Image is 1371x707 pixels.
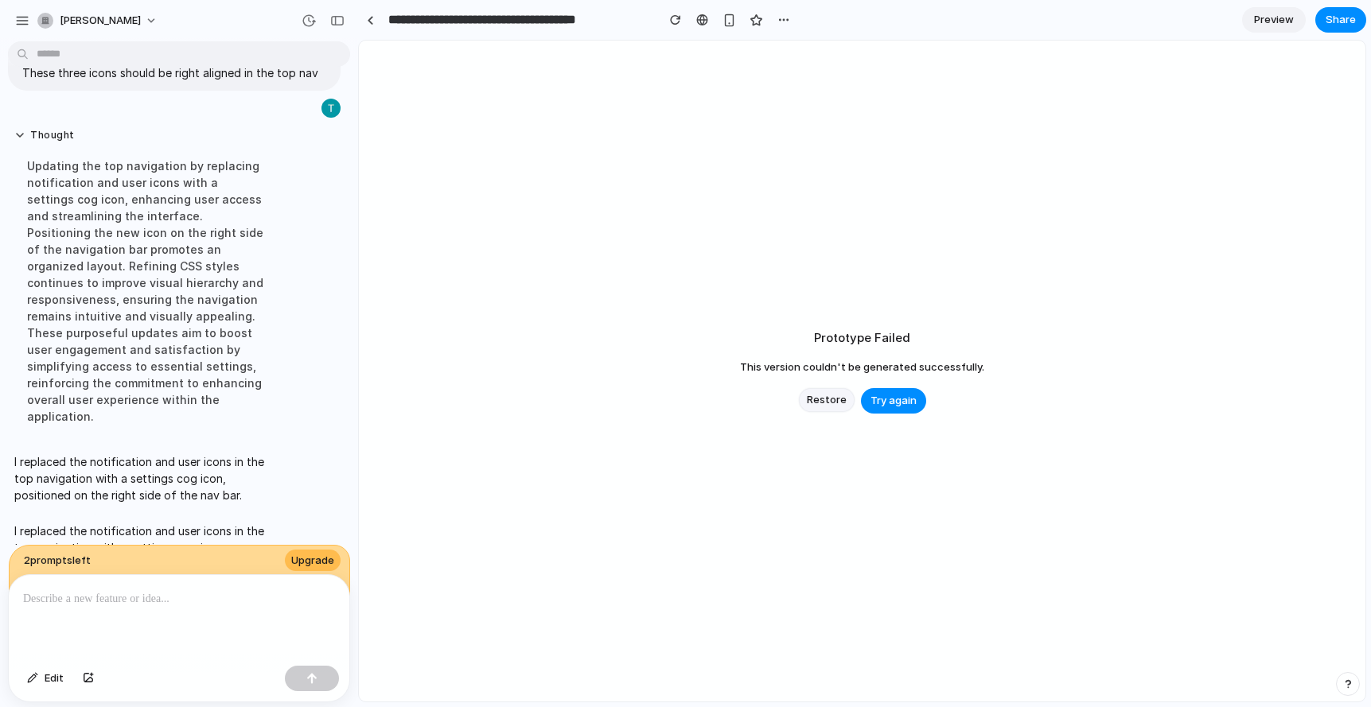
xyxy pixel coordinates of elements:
[1254,12,1294,28] span: Preview
[1242,7,1306,33] a: Preview
[14,522,280,573] p: I replaced the notification and user icons in the top navigation with a settings cog icon, positi...
[814,329,910,348] h2: Prototype Failed
[19,666,72,691] button: Edit
[45,670,64,686] span: Edit
[24,553,91,569] span: 2 prompt s left
[1326,12,1356,28] span: Share
[285,550,341,572] button: Upgrade
[807,392,847,408] span: Restore
[60,13,141,29] span: [PERSON_NAME]
[861,388,926,414] button: Try again
[799,388,855,412] button: Restore
[291,553,334,569] span: Upgrade
[871,393,917,409] span: Try again
[14,148,280,434] div: Updating the top navigation by replacing notification and user icons with a settings cog icon, en...
[1315,7,1366,33] button: Share
[14,453,280,503] p: I replaced the notification and user icons in the top navigation with a settings cog icon, positi...
[31,8,166,33] button: [PERSON_NAME]
[740,359,984,375] span: This version couldn't be generated successfully.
